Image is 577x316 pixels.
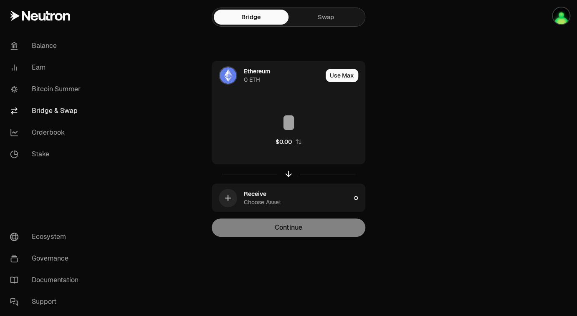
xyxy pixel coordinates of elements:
a: Swap [288,10,363,25]
button: Use Max [326,69,358,82]
div: $0.00 [276,138,292,146]
a: Ecosystem [3,226,90,248]
div: Ethereum [244,67,270,75]
div: ETH LogoEthereum0 ETH [212,61,322,90]
a: Balance [3,35,90,57]
button: ReceiveChoose Asset0 [212,184,365,212]
a: Stake [3,143,90,165]
img: lost seed phrase [553,8,569,24]
div: 0 [354,184,365,212]
div: ReceiveChoose Asset [212,184,351,212]
a: Bridge [214,10,288,25]
a: Orderbook [3,122,90,143]
a: Bitcoin Summer [3,78,90,100]
div: 0 ETH [244,75,260,84]
a: Documentation [3,269,90,291]
a: Support [3,291,90,313]
div: Receive [244,190,266,198]
div: Choose Asset [244,198,281,206]
a: Governance [3,248,90,269]
button: $0.00 [276,138,302,146]
a: Bridge & Swap [3,100,90,122]
img: ETH Logo [220,67,236,84]
a: Earn [3,57,90,78]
